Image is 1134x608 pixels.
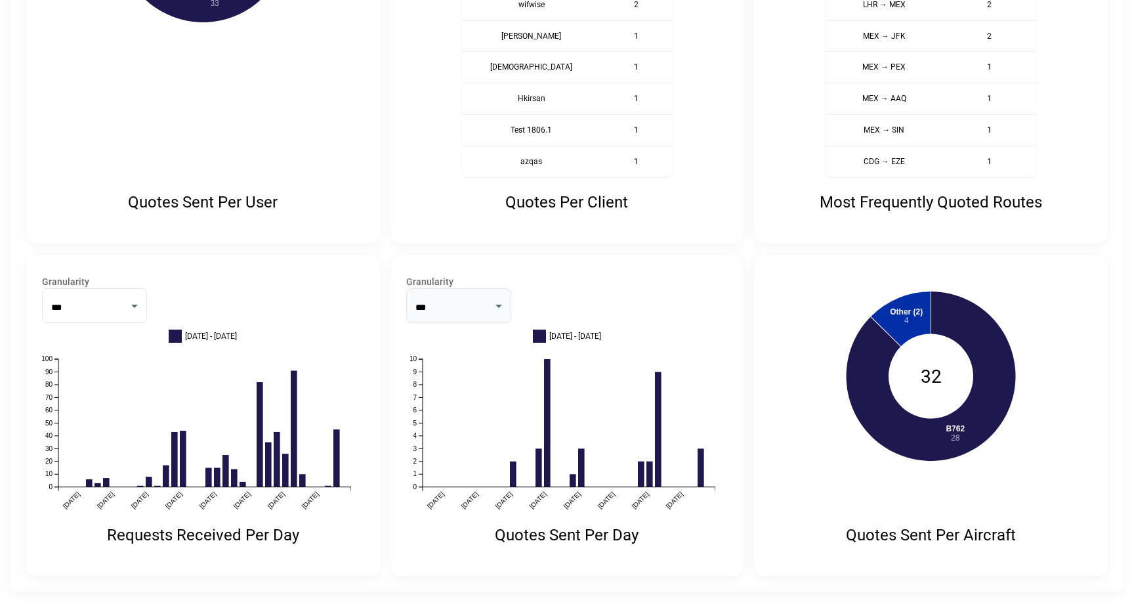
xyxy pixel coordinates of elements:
text: [DATE] [198,490,218,510]
text: [DATE] [664,490,684,510]
text: 10 [409,356,417,363]
text: [DATE] [425,490,445,510]
td: 1 [942,146,1036,177]
text: 8 [413,381,417,388]
text: 60 [45,406,53,414]
text: 30 [45,445,53,452]
p: Quotes Sent Per Day [495,526,639,545]
text: 90 [45,368,53,376]
text: [DATE] [459,490,479,510]
text: 20 [45,458,53,465]
text: 5 [413,420,417,427]
text: [DATE] [96,490,115,510]
th: MEX → JFK [826,20,942,52]
td: 1 [601,146,672,177]
text: 4 [413,432,417,439]
text: [DATE] [232,490,252,510]
text: [DATE] [62,490,81,510]
text: [DATE] [266,490,286,510]
text: 40 [45,432,53,439]
text: [DATE] [562,490,581,510]
text: 3 [413,445,417,452]
td: 2 [942,20,1036,52]
td: 1 [601,52,672,83]
text: 100 [41,356,52,363]
text: 0 [413,483,417,490]
th: MEX → PEX [826,52,942,83]
text: [DATE] [130,490,150,510]
p: Quotes Sent Per Aircraft [846,526,1016,545]
text: 70 [45,394,53,401]
td: 1 [601,83,672,115]
label: Granularity [406,275,728,288]
th: MEX → SIN [826,115,942,146]
td: 1 [601,115,672,146]
p: Quotes Per Client [505,193,628,212]
label: Granularity [42,275,364,288]
td: 1 [942,115,1036,146]
td: 1 [942,83,1036,115]
text: 10 [45,471,53,478]
text: 7 [413,394,417,401]
text: [DATE] [596,490,616,510]
tspan: B762 [946,425,965,434]
text: [DATE] [630,490,650,510]
text: [DATE] [528,490,547,510]
text: [DATE] [164,490,184,510]
text: 80 [45,381,53,388]
text: 1 [413,471,417,478]
th: Test 1806.1 [462,115,601,146]
td: 1 [942,52,1036,83]
tspan: 28 [951,433,960,443]
text: [DATE] [301,490,320,510]
text: 2 [413,458,417,465]
text: 50 [45,420,53,427]
th: azqas [462,146,601,177]
th: CDG → EZE [826,146,942,177]
text: 9 [413,368,417,376]
text: 0 [49,483,52,490]
tspan: Other (2) [890,307,923,316]
tspan: 4 [904,316,909,325]
span: [DATE] - [DATE] [549,333,601,340]
p: Requests Received Per Day [107,526,299,545]
p: Most Frequently Quoted Routes [820,193,1042,212]
span: [DATE] - [DATE] [185,333,237,340]
text: 32 [921,366,942,387]
text: [DATE] [493,490,513,510]
p: Quotes Sent Per User [128,193,278,212]
th: [DEMOGRAPHIC_DATA] [462,52,601,83]
th: MEX → AAQ [826,83,942,115]
th: Hkirsan [462,83,601,115]
th: [PERSON_NAME] [462,20,601,52]
td: 1 [601,20,672,52]
text: 6 [413,406,417,414]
